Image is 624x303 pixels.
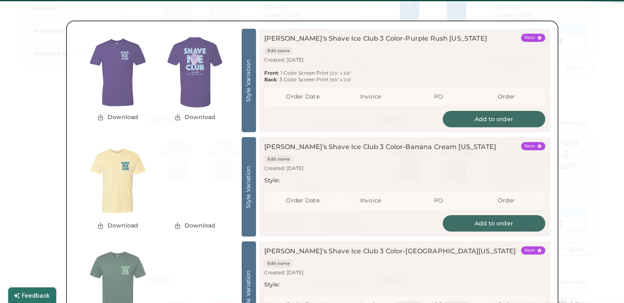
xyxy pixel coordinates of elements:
[264,70,278,76] strong: Front
[331,77,352,83] font: 9.5" x 11.6"
[264,281,280,289] div: Style:
[337,93,405,101] div: Invoice
[269,197,337,205] div: Order Date
[331,71,351,76] font: 3.5" x 3.6"
[264,246,516,256] div: [PERSON_NAME]'s Shave Ice Club 3 Color-[GEOGRAPHIC_DATA][US_STATE]
[169,219,221,232] button: Download
[405,197,472,205] div: PO
[264,165,305,172] div: Created: [DATE]
[443,111,545,127] button: Add to order
[169,111,221,123] button: Download
[92,219,144,232] button: Download
[264,155,293,163] button: Edit name
[405,93,472,101] div: PO
[264,177,280,185] div: Style:
[264,47,293,55] button: Edit name
[156,34,233,111] img: generate-image
[269,93,337,101] div: Order Date
[264,259,293,268] button: Edit name
[524,247,535,254] div: New
[443,215,545,232] button: Add to order
[92,111,144,123] button: Download
[79,142,156,219] img: generate-image
[472,93,540,101] div: Order
[337,197,405,205] div: Invoice
[264,269,305,276] div: Created: [DATE]
[264,57,305,63] div: Created: [DATE]
[472,197,540,205] div: Order
[264,76,277,83] strong: Back
[245,50,253,111] div: Style Variation
[524,143,535,149] div: New
[79,34,156,111] img: generate-image
[264,70,352,83] div: : 1 Color Screen Print | : 3 Color Screen Print |
[245,156,253,218] div: Style Variation
[156,142,233,219] img: yH5BAEAAAAALAAAAAABAAEAAAIBRAA7
[264,34,487,44] div: [PERSON_NAME]'s Shave Ice Club 3 Color-Purple Rush [US_STATE]
[524,34,535,41] div: New
[264,142,496,152] div: [PERSON_NAME]'s Shave Ice Club 3 Color-Banana Cream [US_STATE]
